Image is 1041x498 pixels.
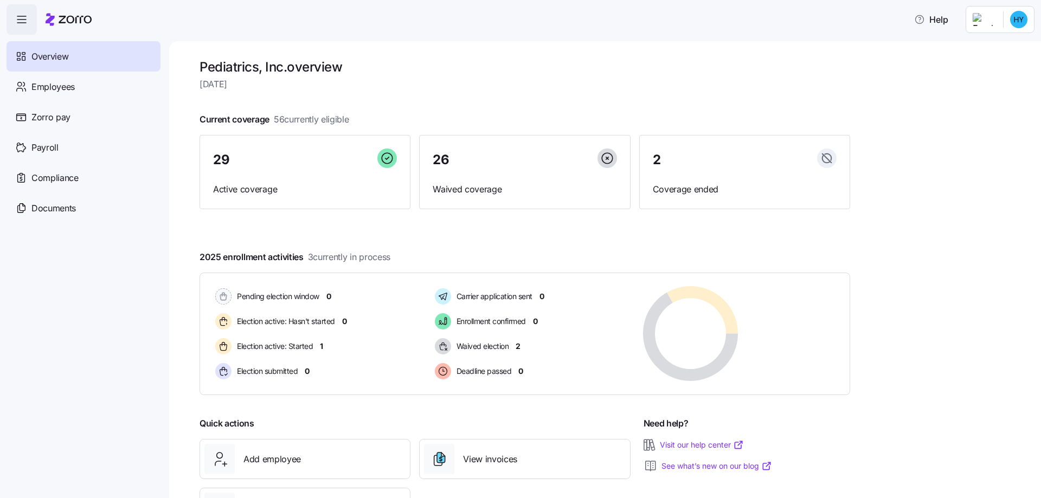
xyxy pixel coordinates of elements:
span: Waived election [453,341,509,352]
span: 29 [213,153,229,166]
span: Current coverage [200,113,349,126]
span: 0 [326,291,331,302]
span: Documents [31,202,76,215]
img: Employer logo [973,13,994,26]
span: Need help? [644,417,689,430]
button: Help [905,9,957,30]
span: Coverage ended [653,183,837,196]
span: 2 [516,341,520,352]
span: Quick actions [200,417,254,430]
span: Carrier application sent [453,291,532,302]
span: Election active: Hasn't started [234,316,335,327]
span: Payroll [31,141,59,154]
span: Enrollment confirmed [453,316,526,327]
a: Overview [7,41,160,72]
a: See what’s new on our blog [661,461,772,471]
a: Payroll [7,132,160,163]
span: 56 currently eligible [274,113,349,126]
span: Help [914,13,948,26]
span: 26 [433,153,449,166]
span: Add employee [243,452,301,466]
a: Zorro pay [7,102,160,132]
span: 2 [653,153,661,166]
span: Pending election window [234,291,319,302]
img: 2e5b4504d66b10dc0811dd7372171fa0 [1010,11,1027,28]
span: Deadline passed [453,366,512,377]
h1: Pediatrics, Inc. overview [200,59,850,75]
span: Overview [31,50,68,63]
a: Documents [7,193,160,223]
span: [DATE] [200,77,850,91]
span: Election active: Started [234,341,313,352]
span: Zorro pay [31,111,70,124]
a: Compliance [7,163,160,193]
a: Visit our help center [660,439,744,450]
span: 0 [518,366,523,377]
span: Waived coverage [433,183,616,196]
span: 0 [533,316,538,327]
span: View invoices [463,452,517,466]
span: 0 [539,291,544,302]
span: 3 currently in process [308,250,390,264]
span: Compliance [31,171,79,185]
span: 2025 enrollment activities [200,250,390,264]
span: 1 [320,341,323,352]
a: Employees [7,72,160,102]
span: 0 [342,316,347,327]
span: Election submitted [234,366,298,377]
span: Active coverage [213,183,397,196]
span: Employees [31,80,75,94]
span: 0 [305,366,310,377]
